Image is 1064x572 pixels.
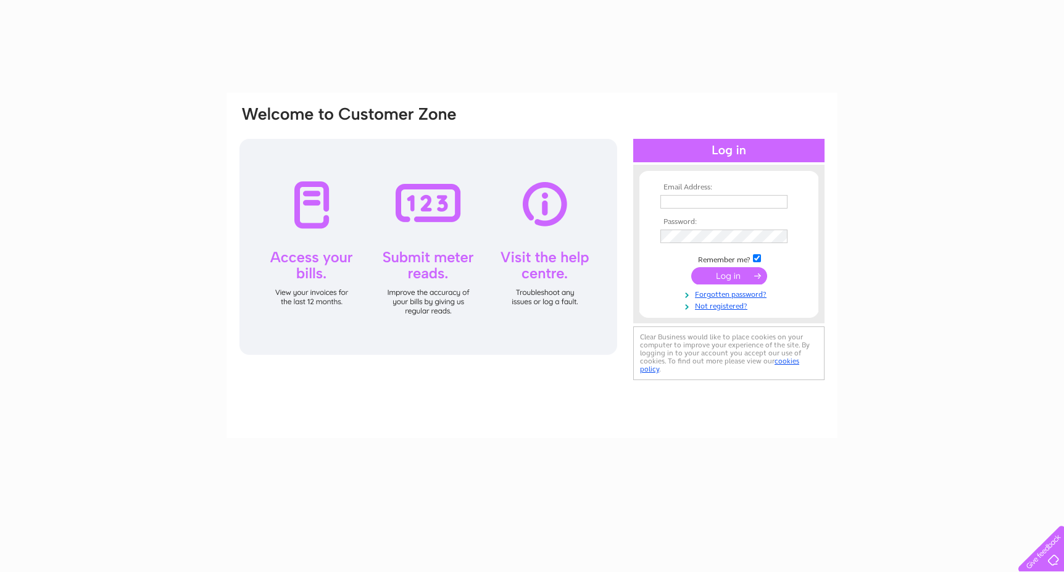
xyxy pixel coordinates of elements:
[660,299,800,311] a: Not registered?
[691,267,767,284] input: Submit
[657,183,800,192] th: Email Address:
[657,218,800,226] th: Password:
[660,288,800,299] a: Forgotten password?
[657,252,800,265] td: Remember me?
[640,357,799,373] a: cookies policy
[633,326,825,380] div: Clear Business would like to place cookies on your computer to improve your experience of the sit...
